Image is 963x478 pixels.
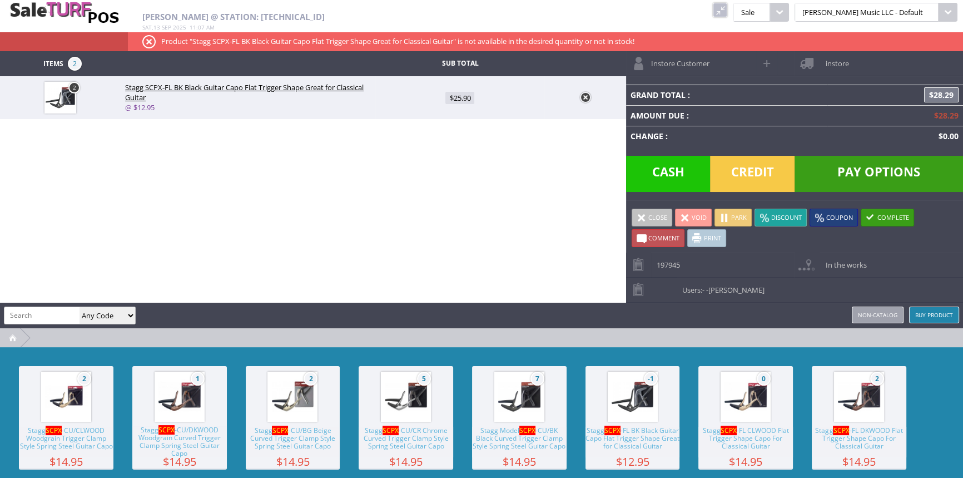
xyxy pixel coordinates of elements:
[206,23,215,31] span: am
[795,3,939,22] span: [PERSON_NAME] Music LLC - Default
[648,234,679,242] span: Comment
[585,427,680,457] span: Stagg -FL BK Black Guitar Capo Flat Trigger Shape Great for Classical Guitar
[246,457,340,466] span: $14.95
[191,372,205,386] span: 1
[417,372,431,386] span: 5
[930,110,959,121] span: $28.29
[68,82,80,93] a: 2
[934,131,959,141] span: $0.00
[19,427,113,457] span: Stagg -CU/CLWOOD Woodgrain Trigger Clamp Style Spring Steel Guitar Capo
[46,426,62,435] span: SCPX
[861,209,914,226] a: Complete
[810,209,858,226] a: Coupon
[710,156,795,192] span: Credit
[19,457,113,466] span: $14.95
[198,23,205,31] span: 07
[472,427,567,457] span: Stagg Model -CU/BK Black Curved Trigger Clamp Style Spring Steel Guitar Capo
[687,229,726,247] a: Print
[383,426,399,435] span: SCPX
[626,105,827,126] td: Amount Due :
[519,426,535,435] span: SCPX
[77,372,91,386] span: 2
[651,253,680,270] span: 197945
[158,425,175,435] span: SCPX
[142,12,624,22] h2: [PERSON_NAME] @ Station: [TECHNICAL_ID]
[472,457,567,466] span: $14.95
[43,57,63,69] span: Items
[644,372,658,386] span: -1
[173,23,186,31] span: 2025
[795,156,963,192] span: Pay Options
[833,426,849,435] span: SCPX
[272,426,288,435] span: SCPX
[68,57,82,71] span: 2
[677,278,765,295] span: Users:
[909,307,959,323] a: Buy Product
[698,427,793,457] span: Stagg -FL CLWOOD Flat Trigger Shape Capo For Classical Guitar
[153,23,160,31] span: 13
[706,285,765,295] span: -[PERSON_NAME]
[632,209,672,226] a: Close
[924,87,959,102] span: $28.29
[754,209,807,226] a: Discount
[4,307,80,323] input: Search
[132,457,227,466] span: $14.95
[714,209,752,226] a: Park
[733,3,770,22] span: Sale
[626,85,827,105] td: Grand Total :
[646,51,709,68] span: Instore Customer
[246,427,340,457] span: Stagg -CU/BG Beige Curved Trigger Clamp Style Spring Steel Guitar Capo
[698,457,793,466] span: $14.95
[190,23,196,31] span: 11
[142,35,949,47] p: Product "Stagg SCPX-FL BK Black Guitar Capo Flat Trigger Shape Great for Classical Guitar" is not...
[757,372,771,386] span: 0
[125,102,155,112] a: @ $12.95
[585,457,680,466] span: $12.95
[702,285,704,295] span: -
[162,23,171,31] span: Sep
[604,426,621,435] span: SCPX
[820,253,866,270] span: In the works
[304,372,317,386] span: 2
[530,372,544,386] span: 7
[375,57,544,71] td: Sub Total
[142,23,152,31] span: Sat
[852,307,904,323] a: Non-catalog
[721,426,737,435] span: SCPX
[142,23,215,31] span: , :
[675,209,712,226] a: Void
[445,92,474,104] span: $25.90
[359,457,453,466] span: $14.95
[812,427,906,457] span: Stagg -FL DKWOOD Flat Trigger Shape Capo For Classical Guitar
[820,51,848,68] span: instore
[812,457,906,466] span: $14.95
[626,156,711,192] span: Cash
[626,126,827,146] td: Change :
[870,372,884,386] span: 2
[125,82,364,102] span: Stagg SCPX-FL BK Black Guitar Capo Flat Trigger Shape Great for Classical Guitar
[132,426,227,457] span: Stagg -CU/DKWOOD Woodgrain Curved Trigger Clamp Spring Steel Guitar Capo
[359,427,453,457] span: Stagg -CU/CR Chrome Curved Trigger Clamp Style Spring Steel Guitar Capo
